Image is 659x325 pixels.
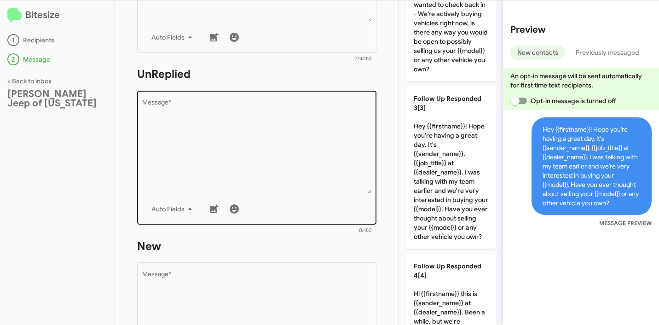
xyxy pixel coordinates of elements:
small: MESSAGE PREVIEW [599,219,652,228]
span: Hey {{firstname}}! Hope you're having a great day. It's {{sender_name}}, {{job_title}} at {{deale... [532,117,652,215]
span: Previously messaged [576,45,639,60]
div: Message [7,53,107,65]
span: Auto Fields [151,201,196,217]
span: Follow Up Responded 4[4] [414,262,481,279]
h2: Bitesize [7,8,107,23]
mat-hint: 274/450 [354,56,372,62]
span: Opt-in message is turned off [531,95,616,106]
h1: UnReplied [137,67,376,81]
div: Recipients [7,34,107,46]
button: Auto Fields [144,29,203,46]
div: [PERSON_NAME] Jeep of [US_STATE] [7,89,107,108]
span: Follow Up Responded 3[3] [414,94,481,112]
button: Auto Fields [144,201,203,217]
img: logo-minimal.svg [7,8,22,23]
span: New contacts [517,45,558,60]
p: Hey {{firstname}}! Hope you're having a great day. It's {{sender_name}}, {{job_title}} at {{deale... [406,87,496,249]
button: Previously messaged [569,45,646,60]
p: An opt-in message will be sent automatically for first time text recipients. [510,71,652,90]
div: 2 [7,53,19,65]
h2: Preview [510,23,652,37]
mat-hint: 0/450 [359,228,372,233]
span: Auto Fields [151,29,196,46]
div: 1 [7,34,19,46]
h1: New [137,239,376,254]
a: < Back to inbox [7,77,52,85]
button: New contacts [510,45,565,60]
